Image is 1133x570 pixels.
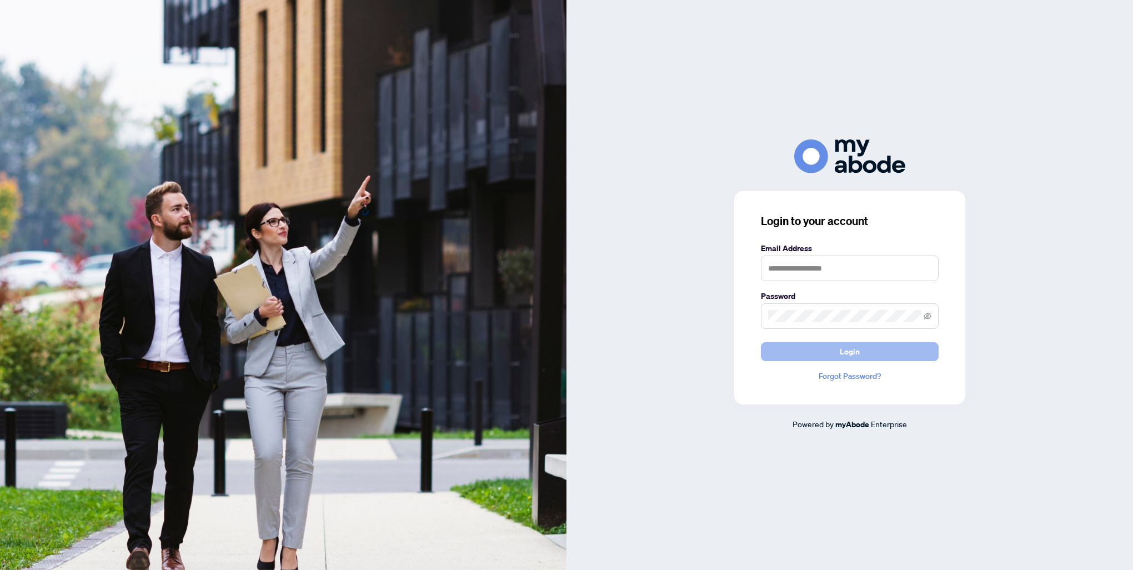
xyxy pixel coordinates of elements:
[835,418,869,431] a: myAbode
[761,290,939,302] label: Password
[794,139,905,173] img: ma-logo
[761,242,939,254] label: Email Address
[924,312,931,320] span: eye-invisible
[761,370,939,382] a: Forgot Password?
[840,343,860,361] span: Login
[871,419,907,429] span: Enterprise
[793,419,834,429] span: Powered by
[761,342,939,361] button: Login
[761,213,939,229] h3: Login to your account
